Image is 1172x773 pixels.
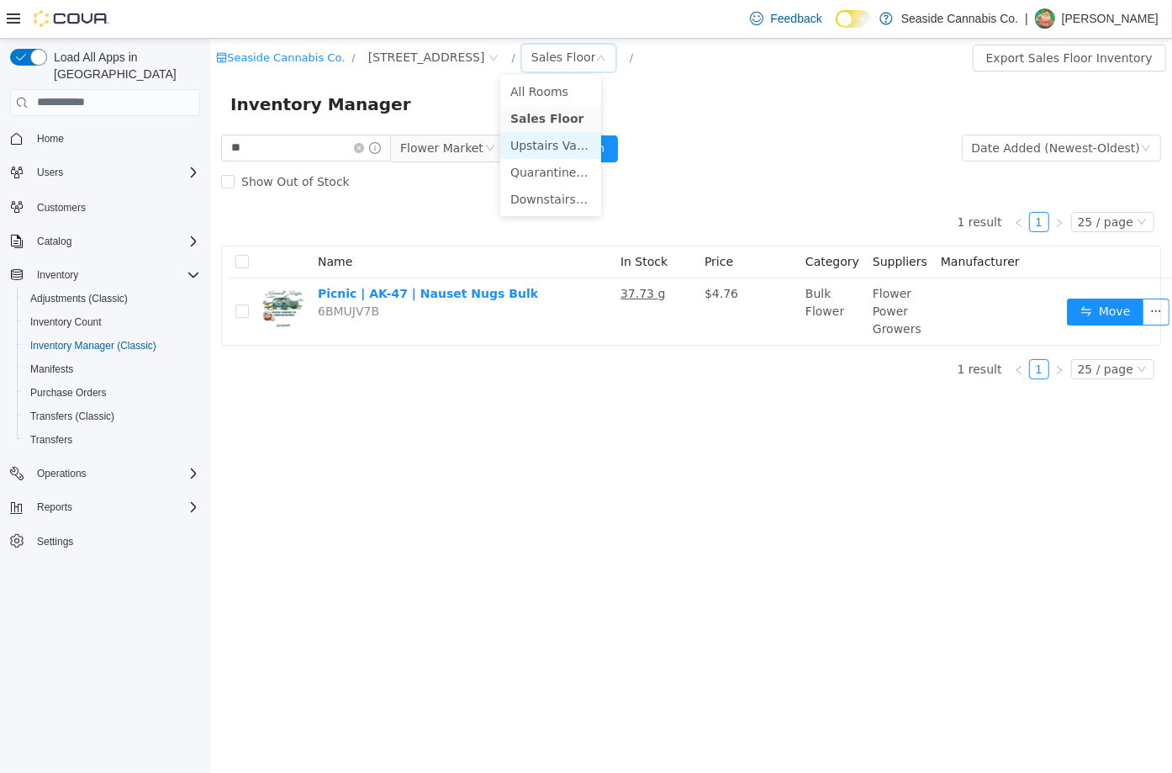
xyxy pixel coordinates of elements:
[868,321,923,340] div: 25 / page
[159,103,171,115] i: icon: info-circle
[3,529,207,553] button: Settings
[420,13,423,25] span: /
[30,198,92,218] a: Customers
[1062,8,1159,29] p: [PERSON_NAME]
[804,326,814,336] i: icon: left
[30,196,200,217] span: Customers
[24,406,121,426] a: Transfers (Classic)
[24,136,146,150] span: Show Out of Stock
[839,320,859,341] li: Next Page
[30,532,80,552] a: Settings
[108,266,169,279] span: 6BMUJV7B
[3,161,207,184] button: Users
[30,231,78,251] button: Catalog
[868,174,923,193] div: 25 / page
[589,240,656,306] td: Bulk Flower
[927,326,937,337] i: icon: down
[931,104,941,116] i: icon: down
[762,97,930,122] div: Date Added (Newest-Oldest)
[17,334,207,357] button: Inventory Manager (Classic)
[30,231,200,251] span: Catalog
[844,326,854,336] i: icon: right
[819,173,839,193] li: 1
[595,216,649,230] span: Category
[747,173,792,193] li: 1 result
[30,265,85,285] button: Inventory
[24,383,200,403] span: Purchase Orders
[3,126,207,151] button: Home
[799,320,819,341] li: Previous Page
[743,2,828,35] a: Feedback
[30,129,71,149] a: Home
[290,93,391,120] li: Upstairs Vault
[17,357,207,381] button: Manifests
[24,336,163,356] a: Inventory Manager (Classic)
[410,216,457,230] span: In Stock
[37,235,71,248] span: Catalog
[30,386,107,400] span: Purchase Orders
[37,535,73,548] span: Settings
[30,162,200,183] span: Users
[663,216,717,230] span: Suppliers
[494,216,523,230] span: Price
[290,120,391,147] li: Quarantine/Waste Locker
[763,6,956,33] button: Export Sales Floor Inventory
[819,320,839,341] li: 1
[321,6,386,31] div: Sales Floor
[24,383,114,403] a: Purchase Orders
[30,265,200,285] span: Inventory
[24,430,79,450] a: Transfers
[3,230,207,253] button: Catalog
[290,66,391,93] li: Sales Floor
[3,263,207,287] button: Inventory
[1035,8,1055,29] div: Brandon Lopes
[34,10,109,27] img: Cova
[30,363,73,376] span: Manifests
[30,497,200,517] span: Reports
[190,97,273,122] span: Flower Market
[24,359,80,379] a: Manifests
[747,320,792,341] li: 1 result
[302,13,305,25] span: /
[30,531,200,552] span: Settings
[17,405,207,428] button: Transfers (Classic)
[17,287,207,310] button: Adjustments (Classic)
[3,194,207,219] button: Customers
[30,433,72,447] span: Transfers
[3,495,207,519] button: Reports
[6,13,135,25] a: icon: shopSeaside Cannabis Co.
[24,406,200,426] span: Transfers (Classic)
[24,312,200,332] span: Inventory Count
[30,292,128,305] span: Adjustments (Classic)
[3,462,207,485] button: Operations
[24,336,200,356] span: Inventory Manager (Classic)
[158,9,275,28] span: 14 Lots Hollow Road
[17,381,207,405] button: Purchase Orders
[30,463,93,484] button: Operations
[141,13,145,25] span: /
[144,104,154,114] i: icon: close-circle
[24,289,200,309] span: Adjustments (Classic)
[37,166,63,179] span: Users
[37,132,64,146] span: Home
[30,410,114,423] span: Transfers (Classic)
[30,339,156,352] span: Inventory Manager (Classic)
[857,260,934,287] button: icon: swapMove
[839,173,859,193] li: Next Page
[30,497,79,517] button: Reports
[494,248,528,262] span: $4.76
[10,119,200,597] nav: Complex example
[290,40,391,66] li: All Rooms
[17,428,207,452] button: Transfers
[663,248,711,297] span: Flower Power Growers
[731,216,810,230] span: Manufacturer
[37,467,87,480] span: Operations
[410,248,455,262] u: 37.73 g
[24,430,200,450] span: Transfers
[108,248,328,262] a: Picnic | AK-47 | Nauset Nugs Bulk
[30,162,70,183] button: Users
[30,315,102,329] span: Inventory Count
[770,10,821,27] span: Feedback
[24,359,200,379] span: Manifests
